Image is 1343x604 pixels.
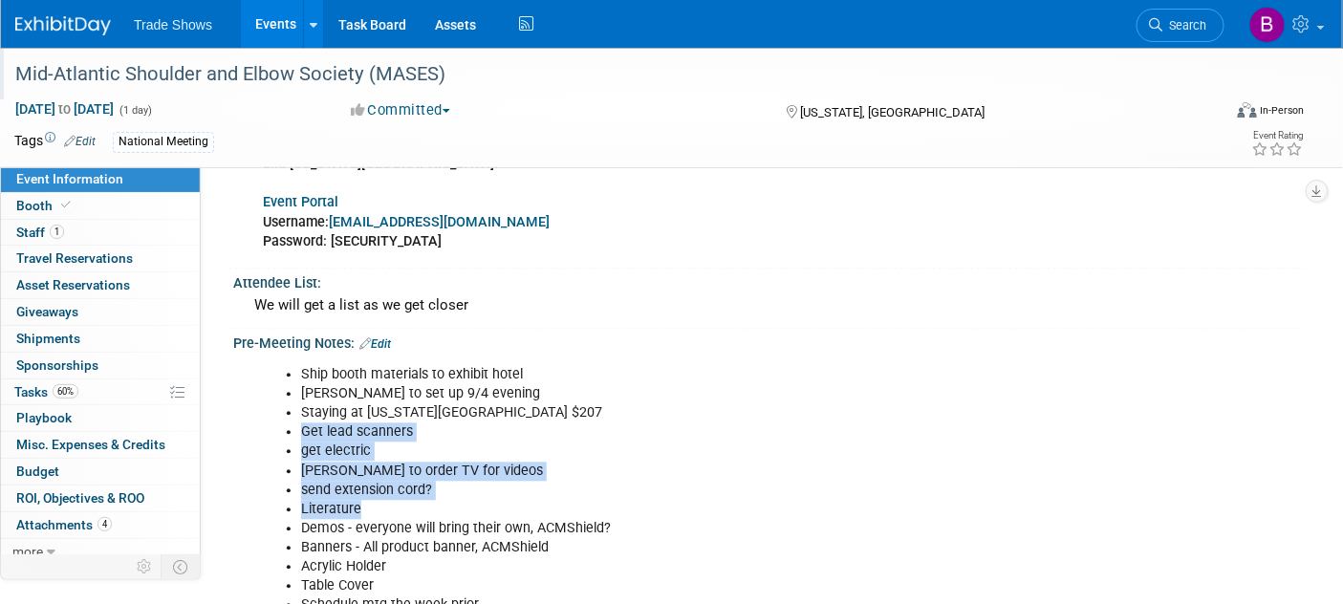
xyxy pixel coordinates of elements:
[301,558,1086,577] li: Acrylic Holder
[134,17,212,32] span: Trade Shows
[16,171,123,186] span: Event Information
[1,539,200,565] a: more
[113,132,214,152] div: National Meeting
[344,100,458,120] button: Committed
[1137,9,1224,42] a: Search
[248,291,1290,321] div: We will get a list as we get closer
[263,195,338,211] a: Event Portal
[301,442,1086,462] li: get electric
[16,437,165,452] span: Misc. Expenses & Credits
[233,270,1305,293] div: Attendee List:
[1,432,200,458] a: Misc. Expenses & Credits
[55,101,74,117] span: to
[9,57,1195,92] div: Mid-Atlantic Shoulder and Elbow Society (MASES)
[1249,7,1286,43] img: Becca Rensi
[50,225,64,239] span: 1
[1260,103,1305,118] div: In-Person
[12,544,43,559] span: more
[301,385,1086,404] li: [PERSON_NAME] to set up 9/4 evening
[233,330,1305,355] div: Pre-Meeting Notes:
[14,131,96,153] td: Tags
[14,100,115,118] span: [DATE] [DATE]
[128,554,162,579] td: Personalize Event Tab Strip
[14,384,78,399] span: Tasks
[301,482,1086,501] li: send extension cord?
[16,198,75,213] span: Booth
[1162,18,1206,32] span: Search
[301,501,1086,520] li: Literature
[263,215,550,250] b: Username: Password: [SECURITY_DATA]
[301,366,1086,385] li: Ship booth materials to exhibit hotel
[1,220,200,246] a: Staff1
[301,404,1086,423] li: Staying at [US_STATE][GEOGRAPHIC_DATA] $207
[16,517,112,532] span: Attachments
[301,463,1086,482] li: [PERSON_NAME] to order TV for videos
[249,89,1097,262] div: MASES is a non-profit organization dedicated to providing orthopaedic surgeons and allied health ...
[16,410,72,425] span: Playbook
[301,577,1086,596] li: Table Cover
[1,299,200,325] a: Giveaways
[301,539,1086,558] li: Banners - All product banner, ACMShield
[118,104,152,117] span: (1 day)
[1,512,200,538] a: Attachments4
[97,517,112,531] span: 4
[16,250,133,266] span: Travel Reservations
[1,405,200,431] a: Playbook
[16,331,80,346] span: Shipments
[162,554,201,579] td: Toggle Event Tabs
[1114,99,1305,128] div: Event Format
[301,520,1086,539] li: Demos - everyone will bring their own, ACMShield?
[1,485,200,511] a: ROI, Objectives & ROO
[301,423,1086,442] li: Get lead scanners
[15,16,111,35] img: ExhibitDay
[16,225,64,240] span: Staff
[1252,131,1304,140] div: Event Rating
[800,105,985,119] span: [US_STATE], [GEOGRAPHIC_DATA]
[1,459,200,485] a: Budget
[16,277,130,292] span: Asset Reservations
[1,193,200,219] a: Booth
[1,166,200,192] a: Event Information
[1,326,200,352] a: Shipments
[53,384,78,399] span: 60%
[16,304,78,319] span: Giveaways
[16,357,98,373] span: Sponsorships
[61,200,71,210] i: Booth reservation complete
[1,246,200,271] a: Travel Reservations
[1,353,200,378] a: Sponsorships
[1,272,200,298] a: Asset Reservations
[1238,102,1257,118] img: Format-Inperson.png
[16,464,59,479] span: Budget
[16,490,144,506] span: ROI, Objectives & ROO
[359,338,391,352] a: Edit
[329,215,550,231] a: [EMAIL_ADDRESS][DOMAIN_NAME]
[1,379,200,405] a: Tasks60%
[64,135,96,148] a: Edit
